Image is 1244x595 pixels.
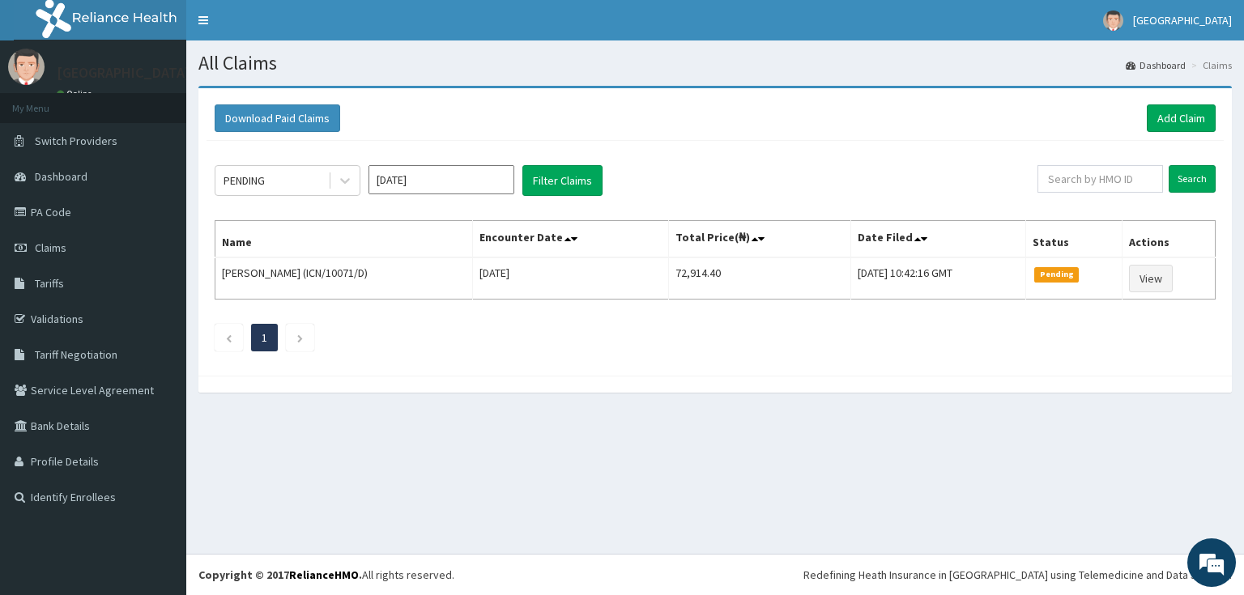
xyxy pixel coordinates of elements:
[35,134,117,148] span: Switch Providers
[1123,221,1216,258] th: Actions
[186,554,1244,595] footer: All rights reserved.
[224,172,265,189] div: PENDING
[1026,221,1123,258] th: Status
[1126,58,1186,72] a: Dashboard
[262,330,267,345] a: Page 1 is your current page
[1037,165,1163,193] input: Search by HMO ID
[225,330,232,345] a: Previous page
[669,257,851,300] td: 72,914.40
[1187,58,1232,72] li: Claims
[1034,267,1079,282] span: Pending
[850,221,1025,258] th: Date Filed
[198,53,1232,74] h1: All Claims
[1133,13,1232,28] span: [GEOGRAPHIC_DATA]
[215,104,340,132] button: Download Paid Claims
[1103,11,1123,31] img: User Image
[296,330,304,345] a: Next page
[57,66,190,80] p: [GEOGRAPHIC_DATA]
[8,49,45,85] img: User Image
[522,165,603,196] button: Filter Claims
[850,257,1025,300] td: [DATE] 10:42:16 GMT
[289,567,359,582] a: RelianceHMO
[35,169,87,184] span: Dashboard
[198,567,362,582] strong: Copyright © 2017 .
[35,276,64,291] span: Tariffs
[215,257,473,300] td: [PERSON_NAME] (ICN/10071/D)
[215,221,473,258] th: Name
[35,240,66,255] span: Claims
[1169,165,1216,193] input: Search
[1147,104,1216,132] a: Add Claim
[473,221,669,258] th: Encounter Date
[57,88,96,100] a: Online
[35,347,117,362] span: Tariff Negotiation
[473,257,669,300] td: [DATE]
[1129,265,1173,292] a: View
[669,221,851,258] th: Total Price(₦)
[369,165,514,194] input: Select Month and Year
[803,567,1232,583] div: Redefining Heath Insurance in [GEOGRAPHIC_DATA] using Telemedicine and Data Science!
